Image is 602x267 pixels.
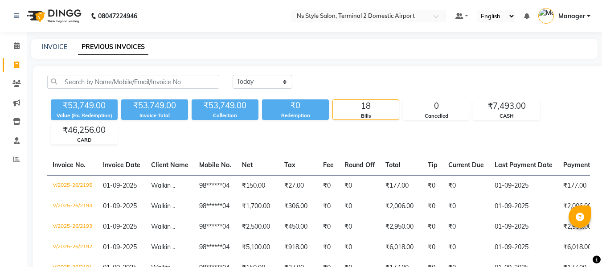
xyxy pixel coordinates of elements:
span: Total [385,161,401,169]
td: ₹306.00 [279,196,318,217]
span: in .. [166,181,175,189]
span: in .. [166,243,175,251]
div: ₹46,256.00 [51,124,117,136]
td: ₹0 [422,196,443,217]
td: ₹0 [443,237,489,258]
div: ₹53,749.00 [121,99,188,112]
span: Walk [151,243,166,251]
td: ₹2,500.00 [237,217,279,237]
td: ₹0 [422,217,443,237]
div: ₹0 [262,99,329,112]
div: Value (Ex. Redemption) [51,112,118,119]
span: Client Name [151,161,188,169]
span: Walk [151,181,166,189]
td: ₹0 [318,237,339,258]
span: in .. [166,202,175,210]
span: Tip [428,161,438,169]
td: ₹0 [339,175,380,196]
td: ₹0 [318,217,339,237]
span: 01-09-2025 [103,202,137,210]
td: ₹450.00 [279,217,318,237]
td: V/2025-26/2195 [47,175,98,196]
span: Manager [558,12,585,21]
td: ₹0 [339,237,380,258]
span: in .. [166,222,175,230]
td: 01-09-2025 [489,237,558,258]
td: ₹5,100.00 [237,237,279,258]
td: 01-09-2025 [489,175,558,196]
div: CASH [474,112,540,120]
td: ₹27.00 [279,175,318,196]
img: Manager [538,8,554,24]
span: Walk [151,202,166,210]
td: ₹0 [443,175,489,196]
td: ₹1,700.00 [237,196,279,217]
span: Last Payment Date [495,161,553,169]
td: ₹0 [339,217,380,237]
td: ₹0 [422,237,443,258]
td: ₹2,950.00 [380,217,422,237]
iframe: chat widget [565,231,593,258]
td: ₹2,006.00 [380,196,422,217]
span: Net [242,161,253,169]
span: Mobile No. [199,161,231,169]
td: 01-09-2025 [489,196,558,217]
td: ₹918.00 [279,237,318,258]
div: CARD [51,136,117,144]
td: ₹6,018.00 [380,237,422,258]
span: 01-09-2025 [103,243,137,251]
span: Walk [151,222,166,230]
b: 08047224946 [98,4,137,29]
td: ₹177.00 [380,175,422,196]
td: ₹0 [443,217,489,237]
td: ₹150.00 [237,175,279,196]
div: Cancelled [403,112,469,120]
a: PREVIOUS INVOICES [78,39,148,55]
td: ₹0 [318,196,339,217]
td: ₹0 [422,175,443,196]
span: Invoice Date [103,161,140,169]
td: ₹0 [318,175,339,196]
div: ₹7,493.00 [474,100,540,112]
div: 0 [403,100,469,112]
td: 01-09-2025 [489,217,558,237]
td: ₹0 [443,196,489,217]
div: Redemption [262,112,329,119]
span: Current Due [448,161,484,169]
td: ₹0 [339,196,380,217]
div: Bills [333,112,399,120]
span: Tax [284,161,295,169]
div: Collection [192,112,258,119]
span: Round Off [344,161,375,169]
div: 18 [333,100,399,112]
td: V/2025-26/2194 [47,196,98,217]
span: 01-09-2025 [103,222,137,230]
span: 01-09-2025 [103,181,137,189]
div: ₹53,749.00 [51,99,118,112]
span: Fee [323,161,334,169]
div: ₹53,749.00 [192,99,258,112]
div: Invoice Total [121,112,188,119]
input: Search by Name/Mobile/Email/Invoice No [47,75,219,89]
img: logo [23,4,84,29]
td: V/2025-26/2192 [47,237,98,258]
td: V/2025-26/2193 [47,217,98,237]
a: INVOICE [42,43,67,51]
span: Invoice No. [53,161,86,169]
